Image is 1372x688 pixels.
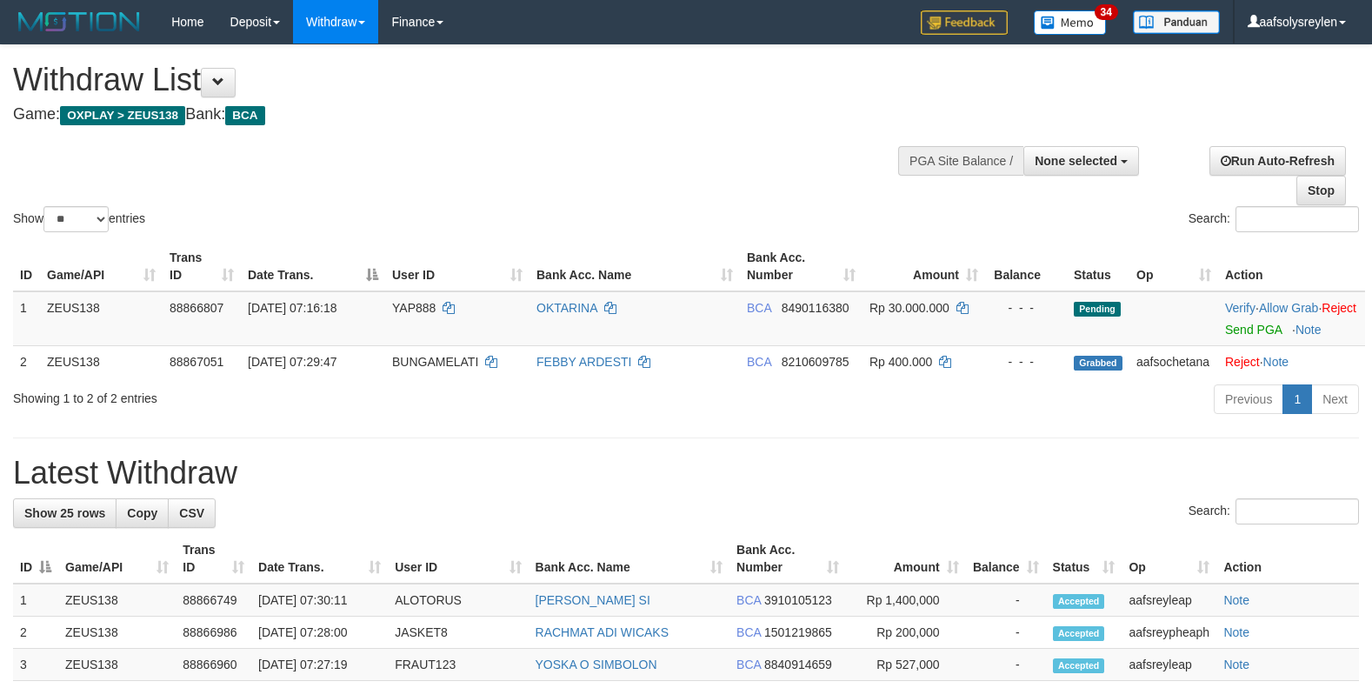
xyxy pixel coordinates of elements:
[992,353,1060,371] div: - - -
[388,649,528,681] td: FRAUT123
[251,534,388,584] th: Date Trans.: activate to sort column ascending
[43,206,109,232] select: Showentries
[1225,355,1260,369] a: Reject
[392,355,478,369] span: BUNGAMELATI
[529,534,730,584] th: Bank Acc. Name: activate to sort column ascending
[1067,242,1129,291] th: Status
[966,649,1046,681] td: -
[248,301,336,315] span: [DATE] 07:16:18
[170,355,223,369] span: 88867051
[24,506,105,520] span: Show 25 rows
[1209,146,1346,176] a: Run Auto-Refresh
[1122,617,1216,649] td: aafsreypheaph
[1235,498,1359,524] input: Search:
[176,617,251,649] td: 88866986
[1216,534,1359,584] th: Action
[736,625,761,639] span: BCA
[1223,593,1249,607] a: Note
[1129,345,1218,377] td: aafsochetana
[13,63,897,97] h1: Withdraw List
[862,242,985,291] th: Amount: activate to sort column ascending
[1223,658,1249,671] a: Note
[747,301,771,315] span: BCA
[1189,498,1359,524] label: Search:
[1225,323,1282,337] a: Send PGA
[225,106,264,125] span: BCA
[58,534,176,584] th: Game/API: activate to sort column ascending
[1034,10,1107,35] img: Button%20Memo.svg
[116,498,169,528] a: Copy
[1074,356,1122,371] span: Grabbed
[1053,626,1105,641] span: Accepted
[1023,146,1139,176] button: None selected
[536,355,631,369] a: FEBBY ARDESTI
[40,345,163,377] td: ZEUS138
[13,584,58,617] td: 1
[1225,301,1255,315] a: Verify
[1189,206,1359,232] label: Search:
[740,242,862,291] th: Bank Acc. Number: activate to sort column ascending
[1129,242,1218,291] th: Op: activate to sort column ascending
[1295,323,1322,337] a: Note
[1282,384,1312,414] a: 1
[536,593,650,607] a: [PERSON_NAME] SI
[392,301,436,315] span: YAP888
[1263,355,1289,369] a: Note
[1218,291,1365,346] td: · ·
[13,345,40,377] td: 2
[1259,301,1318,315] a: Allow Grab
[1046,534,1122,584] th: Status: activate to sort column ascending
[985,242,1067,291] th: Balance
[1053,594,1105,609] span: Accepted
[251,649,388,681] td: [DATE] 07:27:19
[1322,301,1356,315] a: Reject
[921,10,1008,35] img: Feedback.jpg
[13,106,897,124] h4: Game: Bank:
[58,617,176,649] td: ZEUS138
[747,355,771,369] span: BCA
[179,506,204,520] span: CSV
[1122,649,1216,681] td: aafsreyleap
[40,242,163,291] th: Game/API: activate to sort column ascending
[170,301,223,315] span: 88866807
[729,534,846,584] th: Bank Acc. Number: activate to sort column ascending
[1223,625,1249,639] a: Note
[58,584,176,617] td: ZEUS138
[13,242,40,291] th: ID
[388,584,528,617] td: ALOTORUS
[536,658,657,671] a: YOSKA O SIMBOLON
[846,584,965,617] td: Rp 1,400,000
[385,242,529,291] th: User ID: activate to sort column ascending
[168,498,216,528] a: CSV
[40,291,163,346] td: ZEUS138
[60,106,185,125] span: OXPLAY > ZEUS138
[966,617,1046,649] td: -
[13,649,58,681] td: 3
[163,242,241,291] th: Trans ID: activate to sort column ascending
[736,658,761,671] span: BCA
[1122,584,1216,617] td: aafsreyleap
[13,383,559,407] div: Showing 1 to 2 of 2 entries
[1133,10,1220,34] img: panduan.png
[536,301,597,315] a: OKTARINA
[1311,384,1359,414] a: Next
[764,658,832,671] span: Copy 8840914659 to clipboard
[13,456,1359,491] h1: Latest Withdraw
[846,534,965,584] th: Amount: activate to sort column ascending
[127,506,157,520] span: Copy
[1259,301,1322,315] span: ·
[536,625,669,639] a: RACHMAT ADI WICAKS
[13,534,58,584] th: ID: activate to sort column descending
[388,617,528,649] td: JASKET8
[782,301,849,315] span: Copy 8490116380 to clipboard
[251,617,388,649] td: [DATE] 07:28:00
[529,242,740,291] th: Bank Acc. Name: activate to sort column ascending
[869,301,949,315] span: Rp 30.000.000
[846,649,965,681] td: Rp 527,000
[13,291,40,346] td: 1
[241,242,385,291] th: Date Trans.: activate to sort column descending
[966,584,1046,617] td: -
[176,584,251,617] td: 88866749
[764,625,832,639] span: Copy 1501219865 to clipboard
[1074,302,1121,317] span: Pending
